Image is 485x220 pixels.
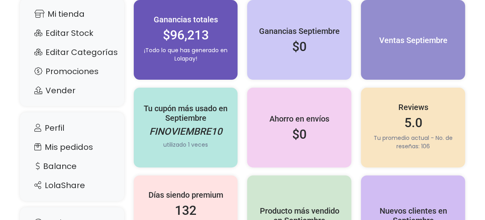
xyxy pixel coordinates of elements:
a: Editar Stock [28,26,116,41]
a: Mis pedidos [28,139,116,155]
a: Balance [28,159,116,174]
h5: Reviews [369,102,457,112]
p: Tu promedio actual - No. de reseñas: 106 [369,134,457,151]
h5: Ahorro en envíos [255,114,343,124]
h2: 132 [142,203,230,218]
h5: Días siendo premium [142,190,230,200]
h2: $0 [255,39,343,54]
a: Promociones [28,64,116,79]
h2: 5.0 [369,115,457,130]
p: utilizado 1 veces [142,141,230,149]
a: Vender [28,83,116,98]
h5: Ventas Septiembre [369,35,457,45]
h4: FINOVIEMBRE10 [142,126,230,137]
a: Mi tienda [28,6,116,22]
h5: Tu cupón más usado en Septiembre [142,104,230,123]
p: ¡Todo lo que has generado en Lolapay! [142,46,230,63]
h2: $96,213 [142,27,230,43]
a: Perfil [28,120,116,136]
a: Editar Categorías [28,45,116,60]
h5: Ganancias Septiembre [255,26,343,36]
a: LolaShare [28,178,116,193]
h2: $0 [255,127,343,142]
h5: Ganancias totales [142,15,230,24]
